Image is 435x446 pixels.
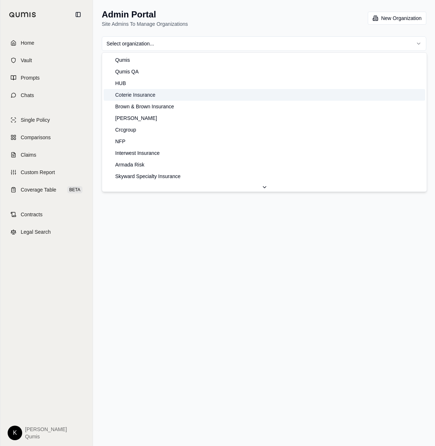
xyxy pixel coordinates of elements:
[115,114,157,122] span: [PERSON_NAME]
[115,173,181,180] span: Skyward Specialty Insurance
[115,149,160,157] span: Interwest Insurance
[115,161,144,168] span: Armada Risk
[115,80,126,87] span: HUB
[115,103,174,110] span: Brown & Brown Insurance
[115,91,156,99] span: Coterie Insurance
[115,56,130,64] span: Qumis
[115,68,139,75] span: Qumis QA
[115,138,125,145] span: NFP
[115,126,136,133] span: Crcgroup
